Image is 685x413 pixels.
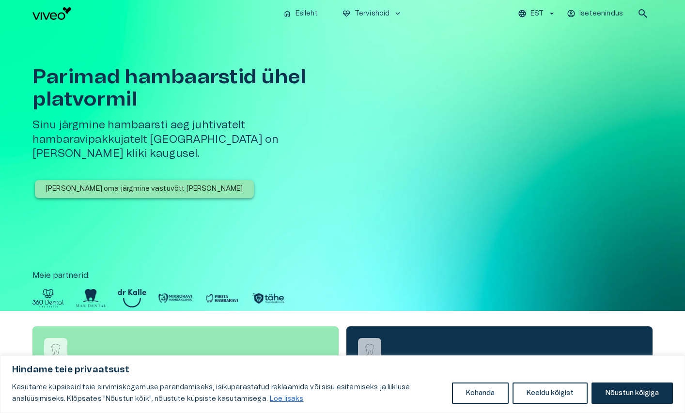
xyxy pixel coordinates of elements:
[346,326,653,400] a: Navigate to service booking
[393,9,402,18] span: keyboard_arrow_down
[48,342,63,357] img: Broneeri hambaarsti konsultatsioon logo
[251,289,286,307] img: Partner logo
[296,9,318,19] p: Esileht
[204,289,239,307] img: Partner logo
[633,4,653,23] button: open search modal
[516,7,558,21] button: EST
[530,9,544,19] p: EST
[279,7,323,21] button: homeEsileht
[118,289,146,307] img: Partner logo
[12,382,445,405] p: Kasutame küpsiseid teie sirvimiskogemuse parandamiseks, isikupärastatud reklaamide või sisu esita...
[32,326,339,400] a: Navigate to service booking
[338,7,406,21] button: ecg_heartTervishoidkeyboard_arrow_down
[579,9,623,19] p: Iseteenindus
[32,7,71,20] img: Viveo logo
[12,364,673,376] p: Hindame teie privaatsust
[362,342,377,357] img: Broneeri hammaste puhastamine logo
[32,270,653,281] p: Meie partnerid :
[32,289,64,307] img: Partner logo
[355,9,390,19] p: Tervishoid
[269,395,304,403] a: Loe lisaks
[513,382,588,404] button: Keeldu kõigist
[283,9,292,18] span: home
[76,289,106,307] img: Partner logo
[35,180,254,198] button: [PERSON_NAME] oma järgmine vastuvõtt [PERSON_NAME]
[32,66,346,110] h1: Parimad hambaarstid ühel platvormil
[158,289,193,307] img: Partner logo
[452,382,509,404] button: Kohanda
[32,118,346,161] h5: Sinu järgmine hambaarsti aeg juhtivatelt hambaravipakkujatelt [GEOGRAPHIC_DATA] on [PERSON_NAME] ...
[565,7,625,21] button: Iseteenindus
[342,9,351,18] span: ecg_heart
[637,8,649,19] span: search
[32,7,275,20] a: Navigate to homepage
[46,184,243,194] p: [PERSON_NAME] oma järgmine vastuvõtt [PERSON_NAME]
[592,382,673,404] button: Nõustun kõigiga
